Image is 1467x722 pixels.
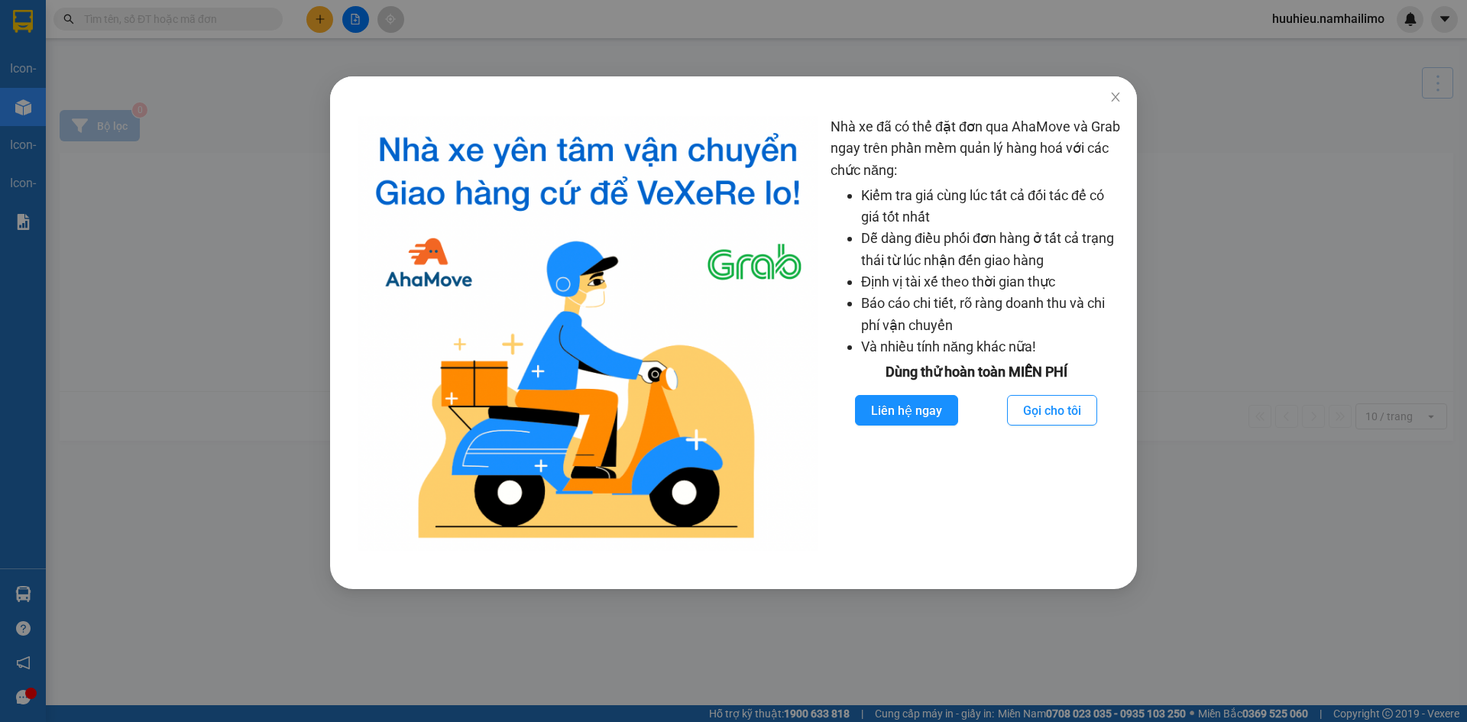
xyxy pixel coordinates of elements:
[861,271,1122,293] li: Định vị tài xế theo thời gian thực
[358,116,818,551] img: logo
[871,401,942,420] span: Liên hệ ngay
[861,228,1122,271] li: Dễ dàng điều phối đơn hàng ở tất cả trạng thái từ lúc nhận đến giao hàng
[1007,395,1097,426] button: Gọi cho tôi
[1023,401,1081,420] span: Gọi cho tôi
[861,185,1122,228] li: Kiểm tra giá cùng lúc tất cả đối tác để có giá tốt nhất
[1094,76,1137,119] button: Close
[861,293,1122,336] li: Báo cáo chi tiết, rõ ràng doanh thu và chi phí vận chuyển
[861,336,1122,358] li: Và nhiều tính năng khác nữa!
[1109,91,1122,103] span: close
[855,395,958,426] button: Liên hệ ngay
[831,116,1122,551] div: Nhà xe đã có thể đặt đơn qua AhaMove và Grab ngay trên phần mềm quản lý hàng hoá với các chức năng:
[831,361,1122,383] div: Dùng thử hoàn toàn MIỄN PHÍ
